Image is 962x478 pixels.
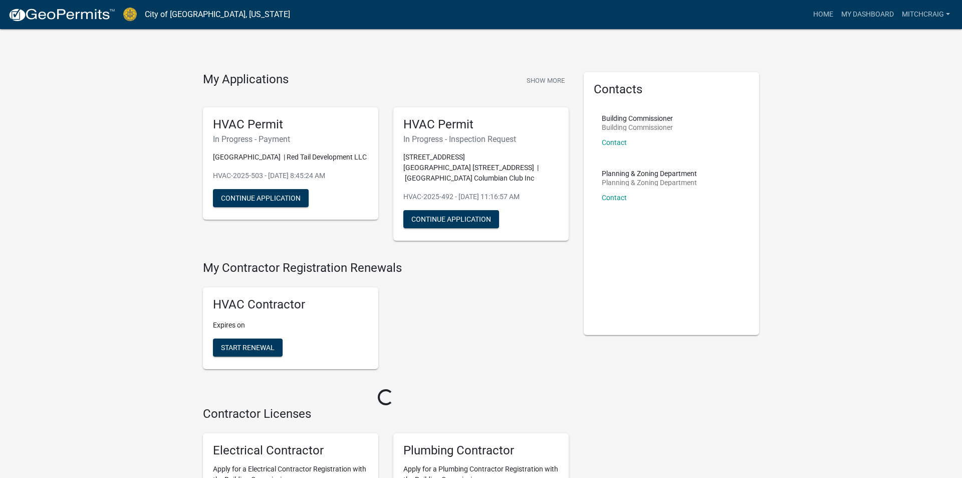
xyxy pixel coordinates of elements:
[145,6,290,23] a: City of [GEOGRAPHIC_DATA], [US_STATE]
[213,117,368,132] h5: HVAC Permit
[602,179,697,186] p: Planning & Zoning Department
[213,320,368,331] p: Expires on
[602,138,627,146] a: Contact
[403,210,499,228] button: Continue Application
[203,261,569,377] wm-registration-list-section: My Contractor Registration Renewals
[213,443,368,458] h5: Electrical Contractor
[403,192,559,202] p: HVAC-2025-492 - [DATE] 11:16:57 AM
[898,5,954,24] a: mitchcraig
[594,82,749,97] h5: Contacts
[837,5,898,24] a: My Dashboard
[403,152,559,184] p: [STREET_ADDRESS][GEOGRAPHIC_DATA] [STREET_ADDRESS] | [GEOGRAPHIC_DATA] Columbian Club Inc
[523,72,569,89] button: Show More
[602,124,673,131] p: Building Commissioner
[123,8,137,21] img: City of Jeffersonville, Indiana
[213,152,368,163] p: [GEOGRAPHIC_DATA] | Red Tail Development LLC
[809,5,837,24] a: Home
[602,115,673,122] p: Building Commissioner
[602,170,697,177] p: Planning & Zoning Department
[602,194,627,202] a: Contact
[403,134,559,144] h6: In Progress - Inspection Request
[213,189,309,207] button: Continue Application
[213,339,283,357] button: Start Renewal
[213,297,368,312] h5: HVAC Contractor
[213,171,368,181] p: HVAC-2025-503 - [DATE] 8:45:24 AM
[213,134,368,144] h6: In Progress - Payment
[203,72,289,87] h4: My Applications
[203,407,569,421] h4: Contractor Licenses
[403,443,559,458] h5: Plumbing Contractor
[403,117,559,132] h5: HVAC Permit
[203,261,569,275] h4: My Contractor Registration Renewals
[221,344,275,352] span: Start Renewal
